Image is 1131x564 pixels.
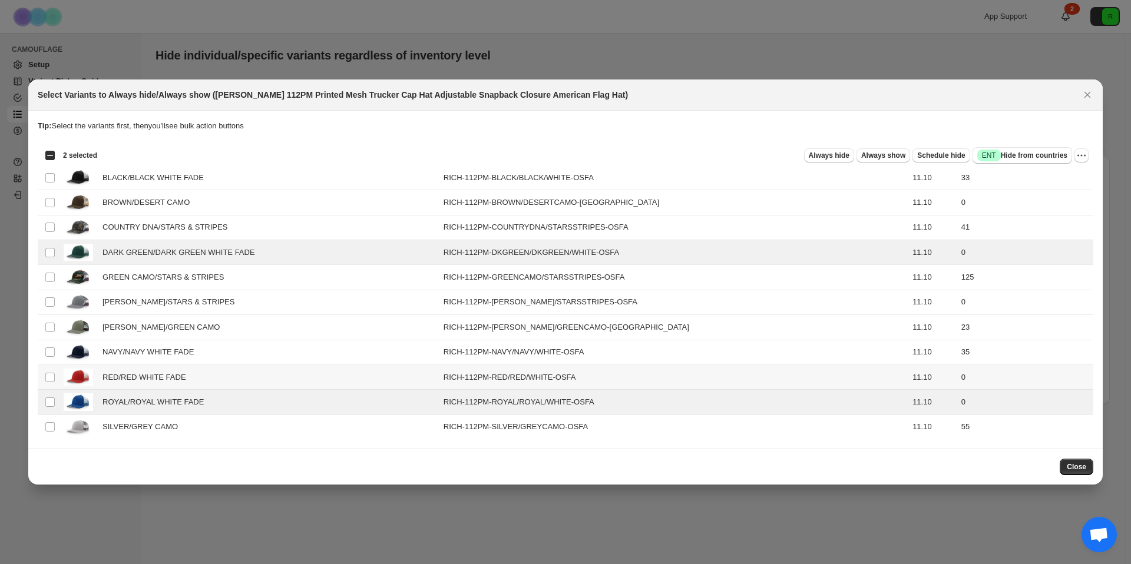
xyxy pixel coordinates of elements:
td: 11.10 [909,165,958,190]
td: 0 [958,390,1093,414]
span: 2 selected [63,151,97,160]
td: RICH-112PM-BROWN/DESERTCAMO-[GEOGRAPHIC_DATA] [440,190,909,215]
span: Close [1067,462,1086,472]
td: 11.10 [909,290,958,314]
td: RICH-112PM-NAVY/NAVY/WHITE-OSFA [440,340,909,364]
span: SILVER/GREY CAMO [102,421,184,433]
td: RICH-112PM-GREENCAMO/STARSSTRIPES-OSFA [440,265,909,290]
button: Close [1060,459,1093,475]
td: RICH-112PM-BLACK/BLACK/WHITE-OSFA [440,165,909,190]
td: 11.10 [909,265,958,290]
img: 112PM_Royal-RoyalWhiteFade_FINAL.jpg [64,393,93,410]
button: Always hide [804,148,854,162]
img: b90a834a-bf53-4269-b0a1-aa61b38ad830.jpg [64,294,93,311]
h2: Select Variants to Always hide/Always show ([PERSON_NAME] 112PM Printed Mesh Trucker Cap Hat Adju... [38,89,628,101]
span: ENT [982,151,996,160]
td: RICH-112PM-SILVER/GREYCAMO-OSFA [440,414,909,439]
img: 112PM_Red-RedWhiteFade_FINAL.jpg [64,369,93,386]
td: 0 [958,290,1093,314]
button: Close [1079,87,1096,103]
td: 11.10 [909,364,958,389]
td: 0 [958,240,1093,265]
span: Always hide [809,151,849,160]
td: 11.10 [909,340,958,364]
td: RICH-112PM-[PERSON_NAME]/GREENCAMO-[GEOGRAPHIC_DATA] [440,315,909,340]
span: RED/RED WHITE FADE [102,371,192,383]
span: BROWN/DESERT CAMO [102,197,196,208]
td: 0 [958,364,1093,389]
td: 11.10 [909,315,958,340]
img: 112PM_DarkGreen-DarkGreenWhiteFade_FINAL.jpg [64,244,93,261]
td: RICH-112PM-RED/RED/WHITE-OSFA [440,364,909,389]
span: Always show [861,151,905,160]
button: More actions [1074,148,1089,162]
a: Open chat [1082,517,1117,552]
td: 125 [958,265,1093,290]
td: RICH-112PM-COUNTRYDNA/STARSSTRIPES-OSFA [440,215,909,240]
img: 73c15ef4-48bd-4d25-a62e-c326f55bce4b.jpg [64,419,93,436]
td: 41 [958,215,1093,240]
span: NAVY/NAVY WHITE FADE [102,346,200,358]
td: 11.10 [909,414,958,439]
td: 35 [958,340,1093,364]
span: DARK GREEN/DARK GREEN WHITE FADE [102,247,261,258]
img: 74496e79-91ab-4dc2-aaf5-be5341156046.jpg [64,194,93,211]
strong: Tip: [38,121,52,130]
button: Schedule hide [912,148,970,162]
span: BLACK/BLACK WHITE FADE [102,172,210,184]
td: 11.10 [909,240,958,265]
td: 11.10 [909,390,958,414]
td: 55 [958,414,1093,439]
span: Schedule hide [917,151,965,160]
img: 649e7cdb-c8bf-47d5-9ff8-49fa07c4ac35.jpg [64,319,93,336]
span: COUNTRY DNA/STARS & STRIPES [102,221,234,233]
td: RICH-112PM-[PERSON_NAME]/STARSSTRIPES-OSFA [440,290,909,314]
img: f8b5de43-7b1d-4352-ba44-a99c67b53d56.jpg [64,169,93,186]
td: 11.10 [909,190,958,215]
td: 0 [958,190,1093,215]
img: 76b0ce75-aa01-4388-947c-03ff56e3788e.jpg [64,268,93,286]
td: RICH-112PM-DKGREEN/DKGREEN/WHITE-OSFA [440,240,909,265]
td: RICH-112PM-ROYAL/ROYAL/WHITE-OSFA [440,390,909,414]
span: GREEN CAMO/STARS & STRIPES [102,271,230,283]
span: [PERSON_NAME]/STARS & STRIPES [102,296,241,308]
td: 11.10 [909,215,958,240]
button: Always show [856,148,910,162]
span: ROYAL/ROYAL WHITE FADE [102,396,210,408]
span: Hide from countries [977,150,1067,161]
img: 438d6294-caa8-4820-b550-eaec130c123f.jpg [64,219,93,236]
td: 33 [958,165,1093,190]
button: SuccessENTHide from countries [973,147,1072,164]
img: d5279f4b-6610-4daa-a05f-74815dde8521.jpg [64,344,93,361]
p: Select the variants first, then you'll see bulk action buttons [38,120,1093,132]
span: [PERSON_NAME]/GREEN CAMO [102,321,226,333]
td: 23 [958,315,1093,340]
